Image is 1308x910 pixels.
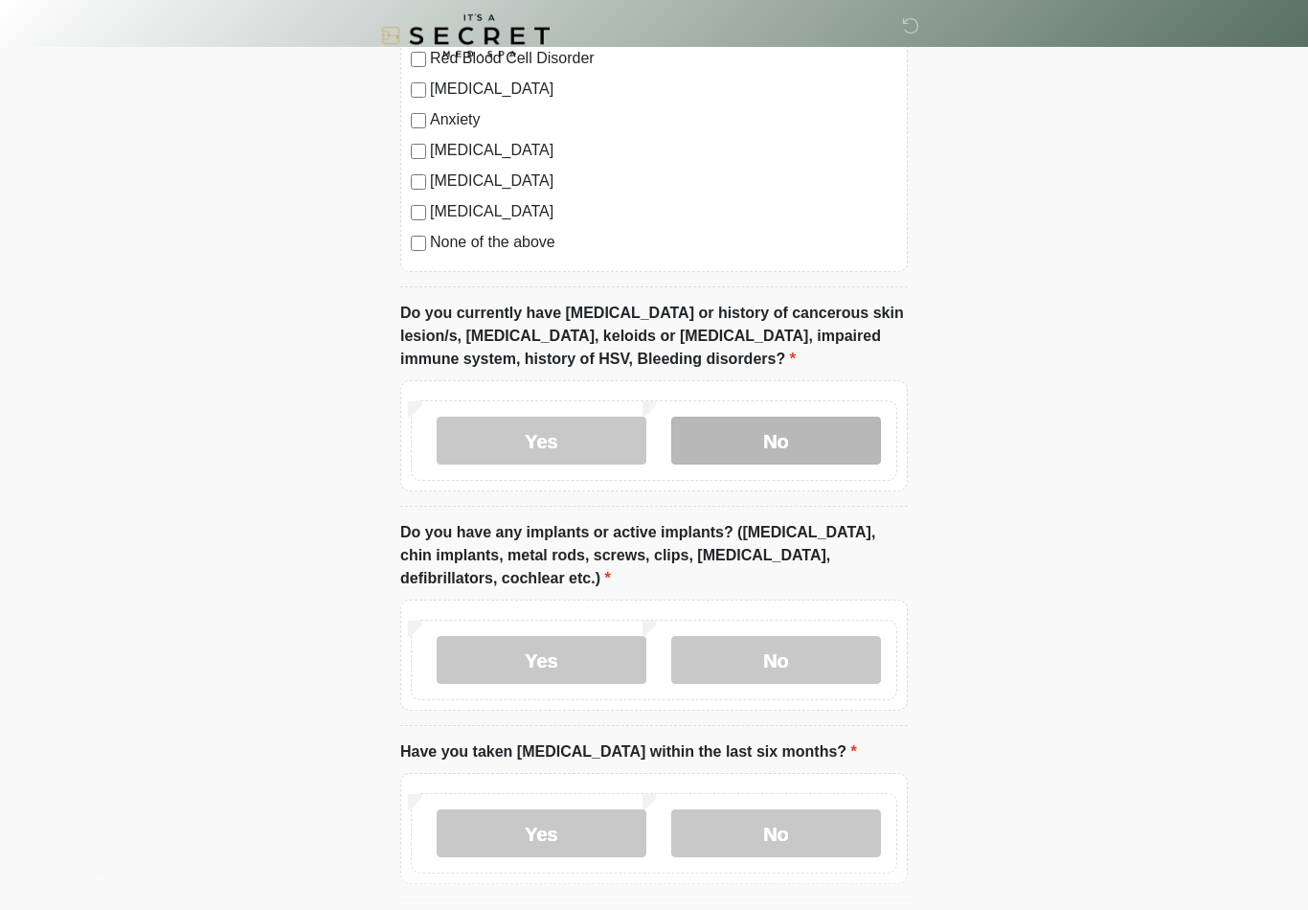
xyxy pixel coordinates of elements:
[437,810,646,858] label: Yes
[671,637,881,685] label: No
[671,418,881,466] label: No
[430,140,897,163] label: [MEDICAL_DATA]
[437,637,646,685] label: Yes
[400,741,857,764] label: Have you taken [MEDICAL_DATA] within the last six months?
[430,109,897,132] label: Anxiety
[430,201,897,224] label: [MEDICAL_DATA]
[411,175,426,191] input: [MEDICAL_DATA]
[400,303,908,372] label: Do you currently have [MEDICAL_DATA] or history of cancerous skin lesion/s, [MEDICAL_DATA], keloi...
[671,810,881,858] label: No
[430,79,897,102] label: [MEDICAL_DATA]
[411,114,426,129] input: Anxiety
[381,14,550,57] img: It's A Secret Med Spa Logo
[411,237,426,252] input: None of the above
[437,418,646,466] label: Yes
[411,83,426,99] input: [MEDICAL_DATA]
[400,522,908,591] label: Do you have any implants or active implants? ([MEDICAL_DATA], chin implants, metal rods, screws, ...
[411,145,426,160] input: [MEDICAL_DATA]
[430,232,897,255] label: None of the above
[430,171,897,193] label: [MEDICAL_DATA]
[411,206,426,221] input: [MEDICAL_DATA]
